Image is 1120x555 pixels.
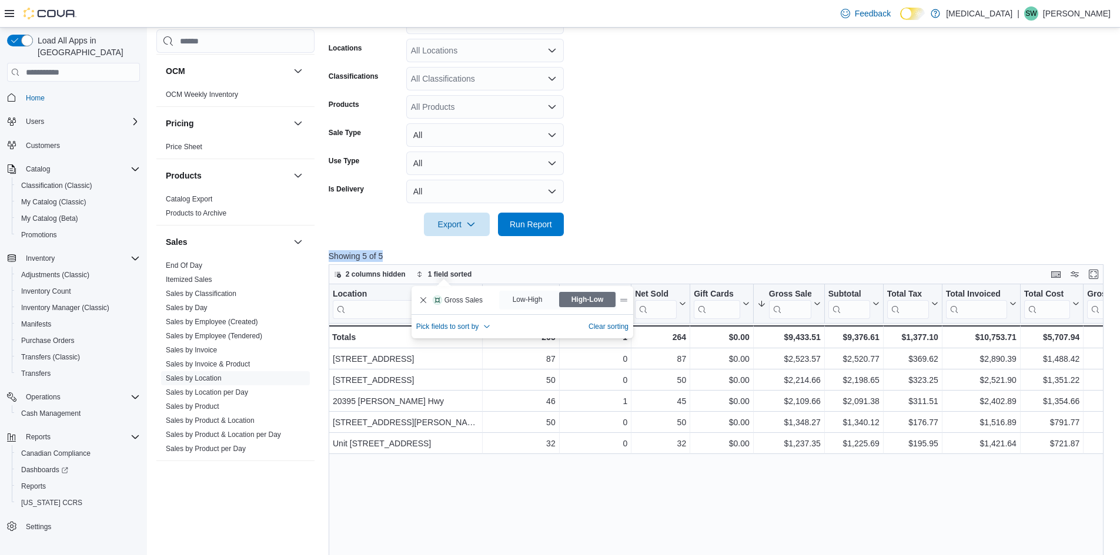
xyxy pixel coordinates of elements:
[166,416,255,425] span: Sales by Product & Location
[12,267,145,283] button: Adjustments (Classic)
[26,164,50,174] span: Catalog
[757,289,821,319] button: Gross Sales
[946,415,1017,429] div: $1,516.89
[12,210,145,227] button: My Catalog (Beta)
[21,181,92,190] span: Classification (Classic)
[21,449,91,458] span: Canadian Compliance
[769,289,811,319] div: Gross Sales
[757,330,821,344] div: $9,433.51
[166,117,193,129] h3: Pricing
[166,430,281,439] span: Sales by Product & Location per Day
[291,235,305,249] button: Sales
[946,436,1017,450] div: $1,421.64
[946,373,1017,387] div: $2,521.90
[2,389,145,405] button: Operations
[166,143,202,151] a: Price Sheet
[757,436,821,450] div: $1,237.35
[1024,289,1070,300] div: Total Cost
[166,345,217,355] span: Sales by Invoice
[333,289,479,319] button: Location
[21,319,51,329] span: Manifests
[694,415,750,429] div: $0.00
[635,352,686,366] div: 87
[2,518,145,535] button: Settings
[21,409,81,418] span: Cash Management
[431,213,483,236] span: Export
[12,365,145,382] button: Transfers
[635,415,686,429] div: 50
[486,352,555,366] div: 87
[166,331,262,341] span: Sales by Employee (Tendered)
[21,214,78,223] span: My Catalog (Beta)
[166,374,222,382] a: Sales by Location
[406,180,564,203] button: All
[757,352,821,366] div: $2,523.57
[16,317,56,331] a: Manifests
[828,289,870,300] div: Subtotal
[1049,267,1063,281] button: Keyboard shortcuts
[12,194,145,210] button: My Catalog (Classic)
[26,93,45,103] span: Home
[16,479,140,493] span: Reports
[12,478,145,495] button: Reports
[16,446,95,460] a: Canadian Compliance
[828,352,880,366] div: $2,520.77
[2,429,145,445] button: Reports
[12,495,145,511] button: [US_STATE] CCRS
[166,65,289,77] button: OCM
[757,415,821,429] div: $1,348.27
[166,360,250,368] a: Sales by Invoice & Product
[329,100,359,109] label: Products
[21,390,65,404] button: Operations
[1086,267,1101,281] button: Enter fullscreen
[166,275,212,284] a: Itemized Sales
[946,6,1012,21] p: [MEDICAL_DATA]
[946,289,1007,319] div: Total Invoiced
[694,436,750,450] div: $0.00
[21,430,55,444] button: Reports
[547,46,557,55] button: Open list of options
[2,89,145,106] button: Home
[21,197,86,207] span: My Catalog (Classic)
[635,289,677,300] div: Net Sold
[2,161,145,177] button: Catalog
[291,169,305,183] button: Products
[21,230,57,240] span: Promotions
[16,366,55,381] a: Transfers
[33,35,140,58] span: Load All Apps in [GEOGRAPHIC_DATA]
[166,388,248,396] a: Sales by Location per Day
[887,289,929,300] div: Total Tax
[406,123,564,147] button: All
[1024,6,1038,21] div: Sonny Wong
[619,295,628,305] div: Drag handle
[21,303,109,312] span: Inventory Manager (Classic)
[16,195,140,209] span: My Catalog (Classic)
[589,319,628,334] button: Clear sorting
[499,291,558,308] label: Low-High
[486,415,555,429] div: 50
[329,43,362,53] label: Locations
[166,332,262,340] a: Sales by Employee (Tendered)
[16,195,91,209] a: My Catalog (Classic)
[12,316,145,332] button: Manifests
[21,138,140,153] span: Customers
[16,211,83,226] a: My Catalog (Beta)
[887,436,938,450] div: $195.95
[1025,6,1037,21] span: SW
[12,177,145,194] button: Classification (Classic)
[16,463,140,477] span: Dashboards
[332,330,479,344] div: Totals
[16,317,140,331] span: Manifests
[1024,415,1079,429] div: $791.77
[635,330,686,344] div: 264
[946,352,1017,366] div: $2,890.39
[513,291,545,308] span: Low-High
[900,8,925,20] input: Dark Mode
[26,254,55,263] span: Inventory
[21,430,140,444] span: Reports
[166,209,226,217] a: Products to Archive
[635,436,686,450] div: 32
[26,141,60,150] span: Customers
[887,352,938,366] div: $369.62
